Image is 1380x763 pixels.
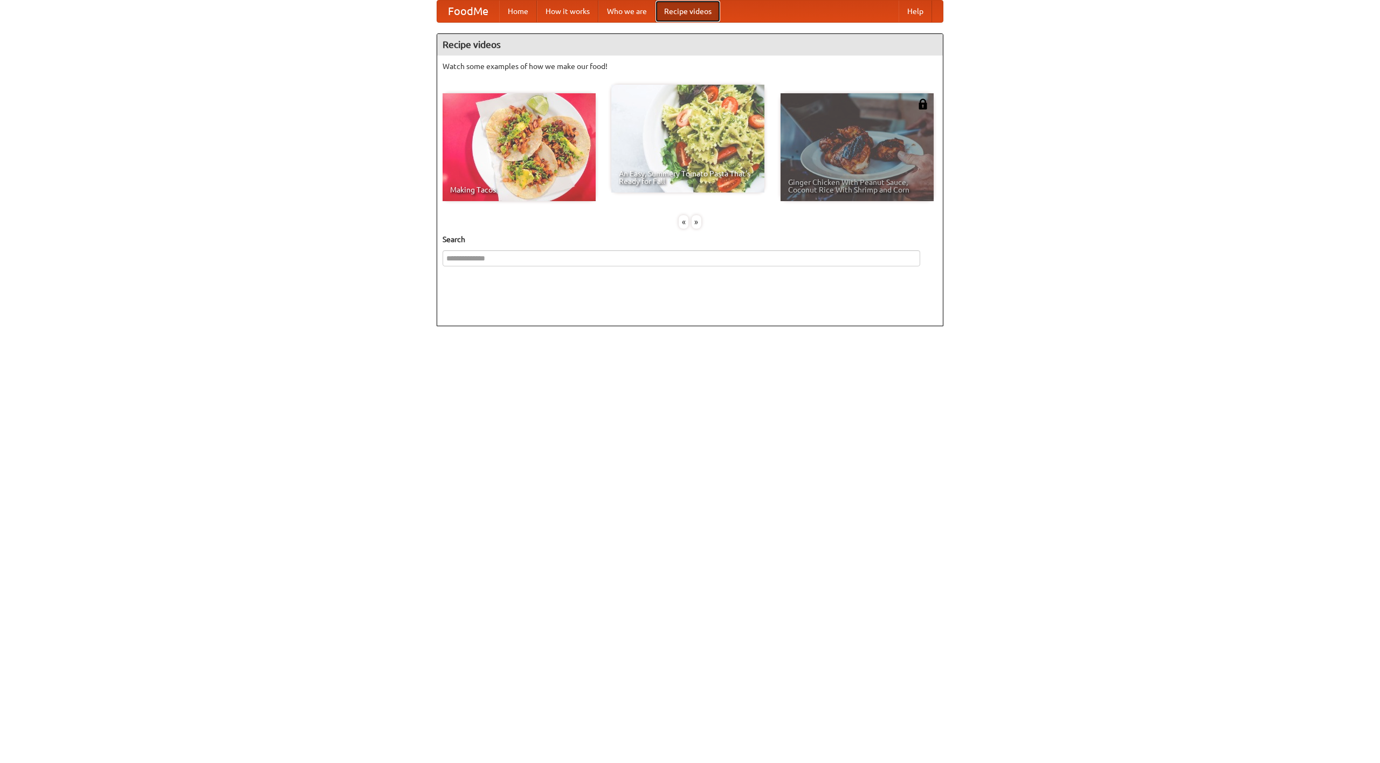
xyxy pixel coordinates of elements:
h4: Recipe videos [437,34,943,56]
a: Home [499,1,537,22]
div: » [692,215,701,229]
img: 483408.png [917,99,928,109]
a: An Easy, Summery Tomato Pasta That's Ready for Fall [611,85,764,193]
a: Help [899,1,932,22]
div: « [679,215,688,229]
a: Making Tacos [443,93,596,201]
p: Watch some examples of how we make our food! [443,61,937,72]
a: Recipe videos [655,1,720,22]
a: How it works [537,1,598,22]
h5: Search [443,234,937,245]
a: FoodMe [437,1,499,22]
span: Making Tacos [450,186,588,194]
a: Who we are [598,1,655,22]
span: An Easy, Summery Tomato Pasta That's Ready for Fall [619,170,757,185]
